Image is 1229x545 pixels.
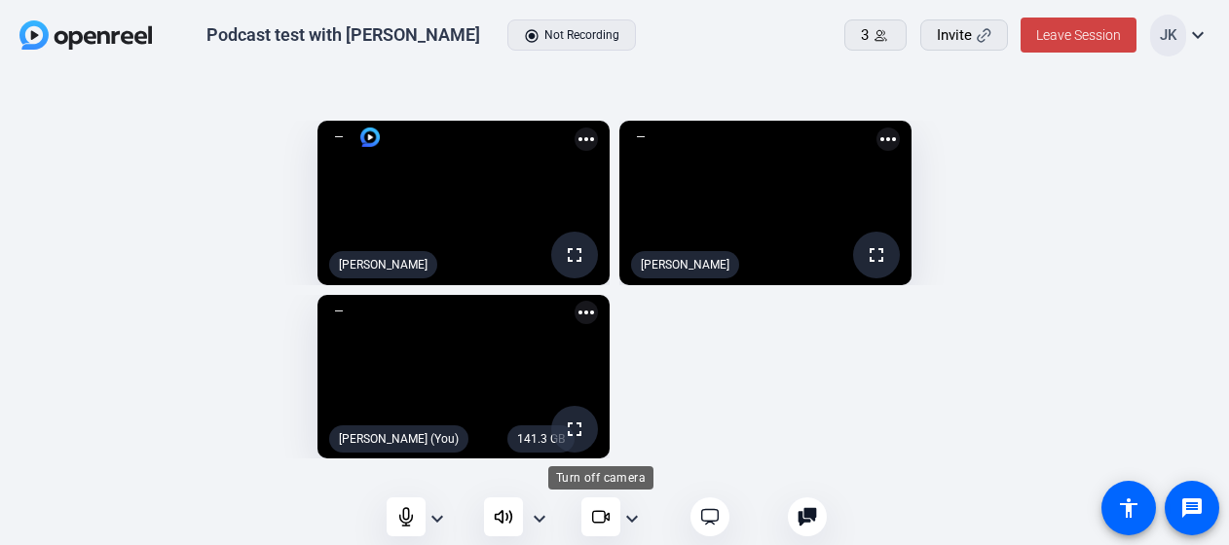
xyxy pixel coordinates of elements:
[329,425,468,453] div: [PERSON_NAME] (You)
[1186,23,1210,47] mat-icon: expand_more
[206,23,480,47] div: Podcast test with [PERSON_NAME]
[563,243,586,267] mat-icon: fullscreen
[631,251,739,278] div: [PERSON_NAME]
[548,466,653,490] div: Turn off camera
[1150,15,1186,56] div: JK
[575,301,598,324] mat-icon: more_horiz
[528,507,551,530] mat-icon: expand_more
[844,19,907,51] button: 3
[329,251,437,278] div: [PERSON_NAME]
[1180,496,1204,520] mat-icon: message
[861,24,869,47] span: 3
[563,418,586,441] mat-icon: fullscreen
[865,243,888,267] mat-icon: fullscreen
[1036,27,1121,43] span: Leave Session
[620,507,644,530] mat-icon: expand_more
[1021,18,1136,53] button: Leave Session
[426,507,449,530] mat-icon: expand_more
[920,19,1008,51] button: Invite
[360,127,380,147] img: logo
[876,127,900,151] mat-icon: more_horiz
[19,20,152,50] img: OpenReel logo
[507,425,575,453] div: 141.3 GB
[1117,496,1140,520] mat-icon: accessibility
[575,127,598,151] mat-icon: more_horiz
[937,24,972,47] span: Invite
